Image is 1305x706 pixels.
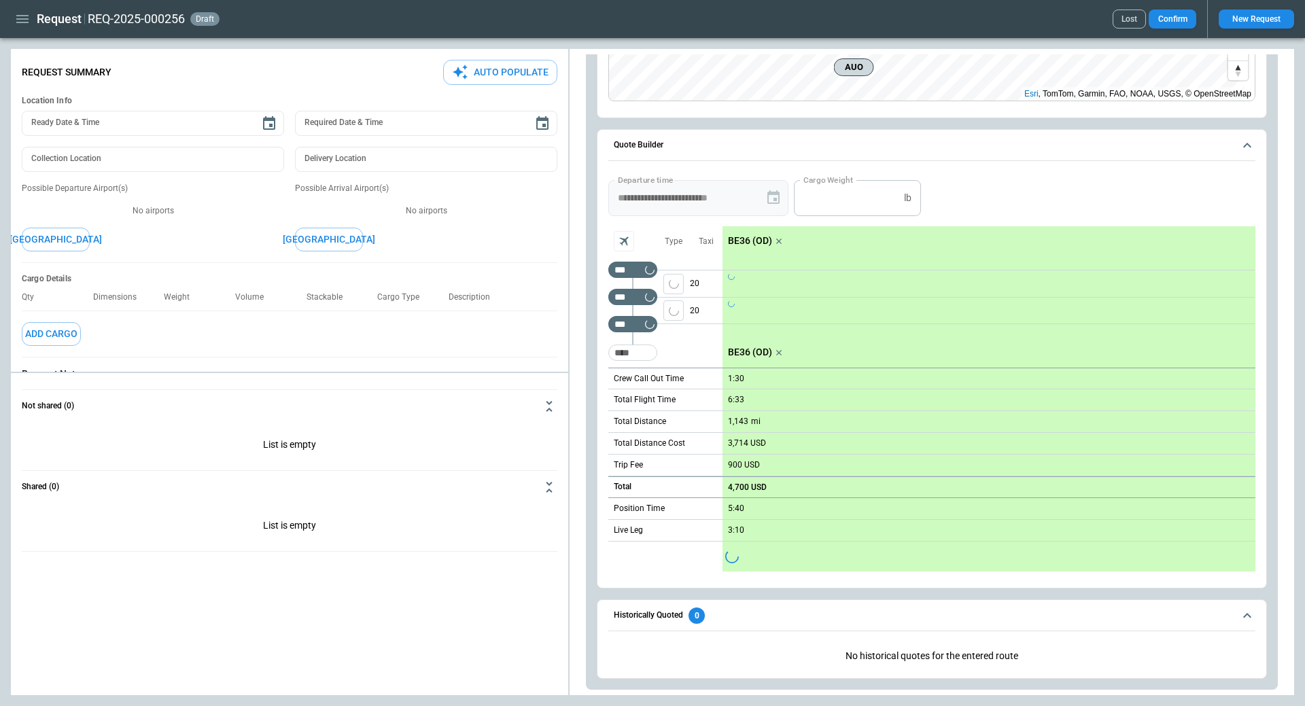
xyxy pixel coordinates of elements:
[608,639,1255,673] div: Historically Quoted0
[614,416,666,427] p: Total Distance
[22,482,59,491] h6: Shared (0)
[728,525,744,535] p: 3:10
[22,96,557,106] h6: Location Info
[665,236,682,247] p: Type
[22,322,81,346] button: Add Cargo
[728,504,744,514] p: 5:40
[1149,10,1196,29] button: Confirm
[608,345,657,361] div: Too short
[1113,10,1146,29] button: Lost
[614,611,683,620] h6: Historically Quoted
[307,292,353,302] p: Stackable
[728,395,744,405] p: 6:33
[728,235,772,247] p: BE36 (OD)
[614,141,663,149] h6: Quote Builder
[663,274,684,294] span: Type of sector
[751,416,761,427] p: mi
[608,289,657,305] div: Too short
[22,205,284,217] p: No airports
[22,368,557,380] p: Request Notes
[728,347,772,358] p: BE36 (OD)
[529,110,556,137] button: Choose date
[663,274,684,294] button: left aligned
[614,459,643,471] p: Trip Fee
[193,14,217,24] span: draft
[608,600,1255,631] button: Historically Quoted0
[614,373,684,385] p: Crew Call Out Time
[608,130,1255,161] button: Quote Builder
[22,390,557,423] button: Not shared (0)
[614,525,643,536] p: Live Leg
[699,236,714,247] p: Taxi
[618,174,674,186] label: Departure time
[1024,87,1251,101] div: , TomTom, Garmin, FAO, NOAA, USGS, © OpenStreetMap
[164,292,201,302] p: Weight
[608,262,657,278] div: Not found
[295,228,363,251] button: [GEOGRAPHIC_DATA]
[614,394,676,406] p: Total Flight Time
[22,67,111,78] p: Request Summary
[22,423,557,470] p: List is empty
[608,316,657,332] div: Too short
[728,482,767,493] p: 4,700 USD
[608,639,1255,673] p: No historical quotes for the entered route
[840,60,868,74] span: AUO
[904,192,911,204] p: lb
[22,228,90,251] button: [GEOGRAPHIC_DATA]
[22,274,557,284] h6: Cargo Details
[443,60,557,85] button: Auto Populate
[22,504,557,551] p: List is empty
[690,270,723,297] p: 20
[295,205,557,217] p: No airports
[723,226,1255,571] div: scrollable content
[728,460,760,470] p: 900 USD
[295,183,557,194] p: Possible Arrival Airport(s)
[449,292,501,302] p: Description
[22,504,557,551] div: Not shared (0)
[256,110,283,137] button: Choose date
[93,292,147,302] p: Dimensions
[22,402,74,410] h6: Not shared (0)
[377,292,430,302] p: Cargo Type
[614,438,685,449] p: Total Distance Cost
[728,438,766,448] p: 3,714 USD
[614,482,631,491] h6: Total
[728,417,748,427] p: 1,143
[235,292,275,302] p: Volume
[690,298,723,323] p: 20
[663,300,684,321] span: Type of sector
[1228,60,1248,80] button: Reset bearing to north
[728,374,744,384] p: 1:30
[22,183,284,194] p: Possible Departure Airport(s)
[803,174,853,186] label: Cargo Weight
[22,471,557,504] button: Shared (0)
[37,11,82,27] h1: Request
[663,300,684,321] button: left aligned
[614,231,634,251] span: Aircraft selection
[22,292,45,302] p: Qty
[1219,10,1294,29] button: New Request
[614,503,665,514] p: Position Time
[88,11,185,27] h2: REQ-2025-000256
[689,607,705,624] div: 0
[608,180,1255,571] div: Quote Builder
[1024,89,1039,99] a: Esri
[22,423,557,470] div: Not shared (0)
